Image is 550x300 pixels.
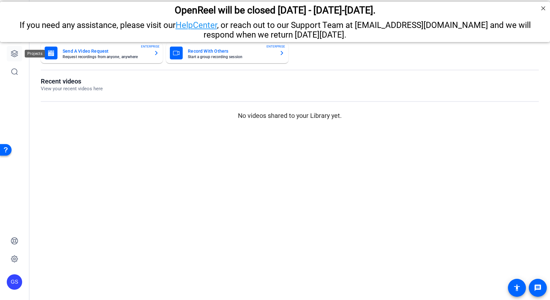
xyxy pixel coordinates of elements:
p: No videos shared to your Library yet. [41,111,539,120]
a: HelpCenter [176,19,217,28]
div: OpenReel will be closed [DATE] - [DATE]-[DATE]. [8,3,542,14]
div: GS [7,274,22,290]
span: ENTERPRISE [141,44,160,49]
h1: Recent videos [41,77,103,85]
div: Projects [25,50,45,57]
mat-card-subtitle: Start a group recording session [188,55,274,59]
p: View your recent videos here [41,85,103,93]
span: ENTERPRISE [266,44,285,49]
mat-card-title: Record With Others [188,47,274,55]
span: If you need any assistance, please visit our , or reach out to our Support Team at [EMAIL_ADDRESS... [20,19,531,38]
button: Record With OthersStart a group recording sessionENTERPRISE [166,43,288,63]
mat-card-title: Send A Video Request [63,47,149,55]
mat-icon: message [534,284,542,292]
mat-icon: accessibility [513,284,521,292]
mat-card-subtitle: Request recordings from anyone, anywhere [63,55,149,59]
button: Send A Video RequestRequest recordings from anyone, anywhereENTERPRISE [41,43,163,63]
